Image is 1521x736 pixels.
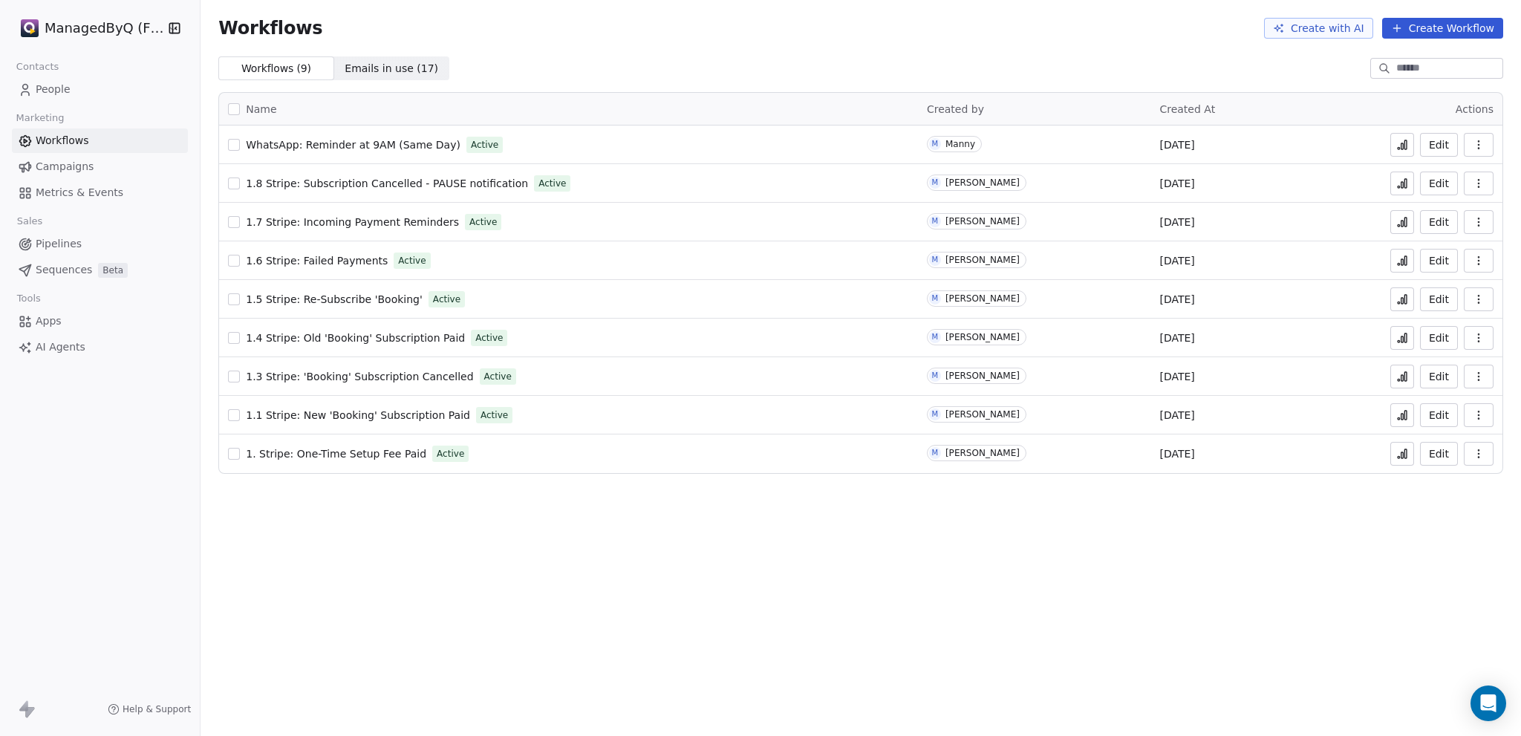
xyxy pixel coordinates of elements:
span: Workflows [36,133,89,149]
span: Created At [1159,103,1215,115]
button: Create with AI [1264,18,1373,39]
span: People [36,82,71,97]
div: M [932,370,939,382]
button: Edit [1420,326,1458,350]
span: [DATE] [1159,176,1194,191]
span: Active [469,215,497,229]
span: [DATE] [1159,137,1194,152]
a: AI Agents [12,335,188,359]
div: M [932,447,939,459]
span: 1.4 Stripe: Old 'Booking' Subscription Paid [246,332,465,344]
div: M [932,408,939,420]
button: Edit [1420,172,1458,195]
span: Beta [98,263,128,278]
span: Tools [10,287,47,310]
div: [PERSON_NAME] [945,216,1020,227]
span: Marketing [10,107,71,129]
div: M [932,254,939,266]
div: Open Intercom Messenger [1470,685,1506,721]
button: Edit [1420,249,1458,273]
div: [PERSON_NAME] [945,448,1020,458]
button: ManagedByQ (FZE) [18,16,158,41]
div: M [932,138,939,150]
span: Sequences [36,262,92,278]
button: Edit [1420,365,1458,388]
span: Workflows [218,18,322,39]
span: Sales [10,210,49,232]
a: WhatsApp: Reminder at 9AM (Same Day) [246,137,460,152]
div: Manny [945,139,975,149]
a: Campaigns [12,154,188,179]
span: Apps [36,313,62,329]
span: AI Agents [36,339,85,355]
a: 1.4 Stripe: Old 'Booking' Subscription Paid [246,330,465,345]
span: 1. Stripe: One-Time Setup Fee Paid [246,448,426,460]
button: Edit [1420,210,1458,234]
span: Active [484,370,512,383]
span: Active [538,177,566,190]
div: [PERSON_NAME] [945,409,1020,420]
div: [PERSON_NAME] [945,255,1020,265]
span: Metrics & Events [36,185,123,201]
span: [DATE] [1159,330,1194,345]
a: 1.3 Stripe: 'Booking' Subscription Cancelled [246,369,473,384]
div: M [932,177,939,189]
span: Active [433,293,460,306]
span: Contacts [10,56,65,78]
a: Apps [12,309,188,333]
button: Edit [1420,133,1458,157]
div: M [932,293,939,305]
span: Actions [1456,103,1494,115]
a: People [12,77,188,102]
span: Active [471,138,498,152]
span: 1.3 Stripe: 'Booking' Subscription Cancelled [246,371,473,382]
a: Help & Support [108,703,191,715]
span: Pipelines [36,236,82,252]
span: 1.6 Stripe: Failed Payments [246,255,388,267]
div: M [932,331,939,343]
span: 1.1 Stripe: New 'Booking' Subscription Paid [246,409,470,421]
span: Active [437,447,464,460]
button: Edit [1420,442,1458,466]
button: Edit [1420,287,1458,311]
img: Stripe.png [21,19,39,37]
a: Workflows [12,128,188,153]
span: Active [475,331,503,345]
span: [DATE] [1159,408,1194,423]
button: Edit [1420,403,1458,427]
span: 1.7 Stripe: Incoming Payment Reminders [246,216,459,228]
div: M [932,215,939,227]
a: 1. Stripe: One-Time Setup Fee Paid [246,446,426,461]
span: [DATE] [1159,446,1194,461]
a: SequencesBeta [12,258,188,282]
button: Create Workflow [1382,18,1503,39]
span: Emails in use ( 17 ) [345,61,438,76]
span: 1.5 Stripe: Re-Subscribe 'Booking' [246,293,423,305]
span: [DATE] [1159,292,1194,307]
div: [PERSON_NAME] [945,178,1020,188]
a: 1.1 Stripe: New 'Booking' Subscription Paid [246,408,470,423]
div: [PERSON_NAME] [945,293,1020,304]
span: [DATE] [1159,215,1194,229]
span: [DATE] [1159,369,1194,384]
div: [PERSON_NAME] [945,332,1020,342]
a: 1.8 Stripe: Subscription Cancelled - PAUSE notification [246,176,528,191]
a: 1.5 Stripe: Re-Subscribe 'Booking' [246,292,423,307]
a: Metrics & Events [12,180,188,205]
span: 1.8 Stripe: Subscription Cancelled - PAUSE notification [246,178,528,189]
a: 1.6 Stripe: Failed Payments [246,253,388,268]
a: Pipelines [12,232,188,256]
span: ManagedByQ (FZE) [45,19,164,38]
a: 1.7 Stripe: Incoming Payment Reminders [246,215,459,229]
span: [DATE] [1159,253,1194,268]
span: Active [481,408,508,422]
span: Help & Support [123,703,191,715]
